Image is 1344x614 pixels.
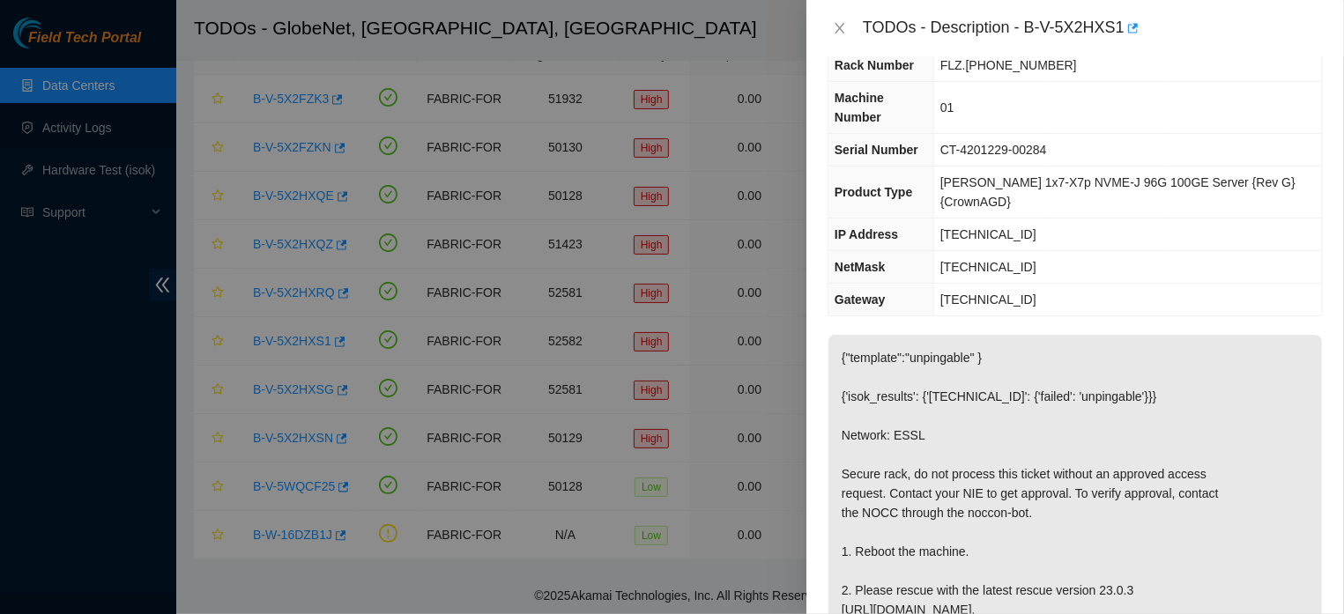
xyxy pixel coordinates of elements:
[835,91,884,124] span: Machine Number
[940,260,1036,274] span: [TECHNICAL_ID]
[835,143,918,157] span: Serial Number
[835,227,898,241] span: IP Address
[835,260,886,274] span: NetMask
[835,185,912,199] span: Product Type
[940,58,1077,72] span: FLZ.[PHONE_NUMBER]
[940,100,954,115] span: 01
[940,227,1036,241] span: [TECHNICAL_ID]
[940,175,1296,209] span: [PERSON_NAME] 1x7-X7p NVME-J 96G 100GE Server {Rev G}{CrownAGD}
[835,58,914,72] span: Rack Number
[835,292,886,307] span: Gateway
[863,14,1323,42] div: TODOs - Description - B-V-5X2HXS1
[940,292,1036,307] span: [TECHNICAL_ID]
[940,143,1047,157] span: CT-4201229-00284
[833,21,847,35] span: close
[828,20,852,37] button: Close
